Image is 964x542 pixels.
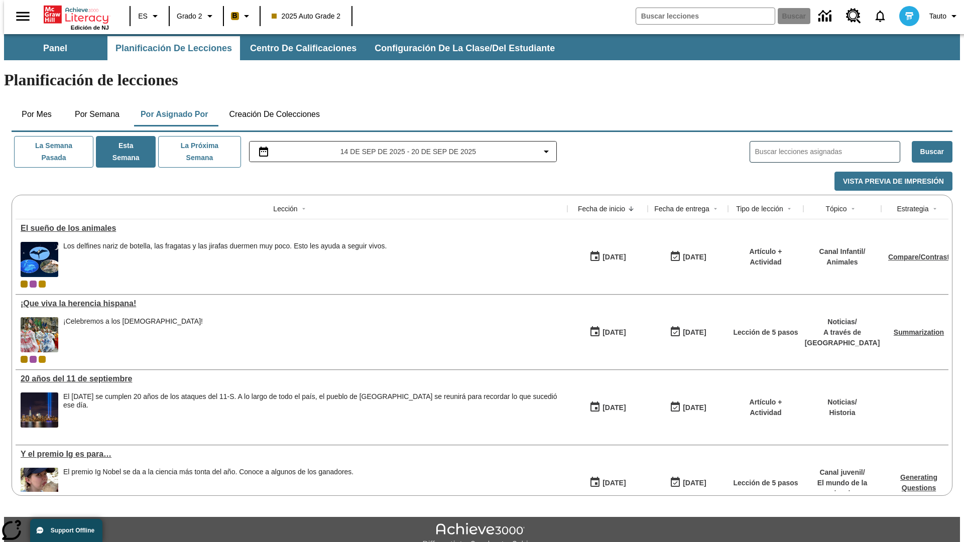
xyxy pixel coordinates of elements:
span: 2025 Auto Grade 2 [272,11,341,22]
p: Animales [819,257,866,267]
button: La próxima semana [158,136,240,168]
button: Sort [929,203,941,215]
p: Artículo + Actividad [733,246,798,267]
button: Boost El color de la clase es anaranjado claro. Cambiar el color de la clase. [227,7,257,25]
a: Centro de recursos, Se abrirá en una pestaña nueva. [840,3,867,30]
div: ¡Que viva la herencia hispana! [21,299,562,308]
button: Sort [783,203,795,215]
button: 09/15/25: Primer día en que estuvo disponible la lección [586,323,629,342]
div: El premio Ig Nobel se da a la ciencia más tonta del año. Conoce a algunos de los ganadores. [63,468,353,503]
button: Support Offline [30,519,102,542]
a: Notificaciones [867,3,893,29]
span: OL 2025 Auto Grade 3 [30,281,37,288]
p: Historia [827,408,857,418]
svg: Collapse Date Range Filter [540,146,552,158]
div: El premio Ig Nobel se da a la ciencia más tonta del año. Conoce a algunos de los ganadores. [63,468,353,476]
div: El sueño de los animales [21,224,562,233]
button: Buscar [912,141,952,163]
p: Artículo + Actividad [733,397,798,418]
div: Tópico [825,204,847,214]
div: ¡Celebremos a los [DEMOGRAPHIC_DATA]! [63,317,203,326]
button: Por semana [67,102,128,126]
span: OL 2025 Auto Grade 3 [30,356,37,363]
span: Tauto [929,11,946,22]
div: Clase actual [21,356,28,363]
p: El mundo de la ciencia [808,478,876,499]
div: Los delfines nariz de botella, las fragatas y las jirafas duermen muy poco. Esto les ayuda a segu... [63,242,387,277]
div: [DATE] [683,251,706,263]
button: Abrir el menú lateral [8,2,38,31]
button: Configuración de la clase/del estudiante [367,36,563,60]
div: El 11 de septiembre de 2021 se cumplen 20 años de los ataques del 11-S. A lo largo de todo el paí... [63,392,562,428]
img: dos filas de mujeres hispanas en un desfile que celebra la cultura hispana. Las mujeres lucen col... [21,317,58,352]
button: Por asignado por [133,102,216,126]
button: Sort [847,203,859,215]
div: Tipo de lección [736,204,783,214]
div: El [DATE] se cumplen 20 años de los ataques del 11-S. A lo largo de todo el país, el pueblo de [G... [63,392,562,410]
div: Fecha de entrega [654,204,709,214]
div: Portada [44,4,109,31]
div: [DATE] [602,251,626,263]
button: Centro de calificaciones [242,36,365,60]
button: Seleccione el intervalo de fechas opción del menú [254,146,553,158]
button: Creación de colecciones [221,102,328,126]
button: Panel [5,36,105,60]
a: El sueño de los animales, Lecciones [21,224,562,233]
button: Esta semana [96,136,156,168]
p: Noticias / [827,397,857,408]
p: Lección de 5 pasos [733,327,798,338]
a: Portada [44,5,109,25]
a: ¡Que viva la herencia hispana!, Lecciones [21,299,562,308]
button: Sort [298,203,310,215]
button: 09/14/25: Último día en que podrá accederse la lección [666,473,709,492]
h1: Planificación de lecciones [4,71,960,89]
span: Edición de NJ [71,25,109,31]
div: 20 años del 11 de septiembre [21,374,562,383]
a: 20 años del 11 de septiembre, Lecciones [21,374,562,383]
p: Lección de 5 pasos [733,478,798,488]
span: Grado 2 [177,11,202,22]
img: Una joven lame una piedra, o hueso, al aire libre. [21,468,58,503]
div: [DATE] [602,477,626,489]
div: Estrategia [897,204,928,214]
button: 09/20/25: Último día en que podrá accederse la lección [666,247,709,266]
div: Clase actual [21,281,28,288]
div: Lección [273,204,297,214]
div: [DATE] [602,401,626,414]
div: [DATE] [683,326,706,339]
button: 09/14/25: Primer día en que estuvo disponible la lección [586,473,629,492]
button: Lenguaje: ES, Selecciona un idioma [134,7,166,25]
button: 09/14/25: Primer día en que estuvo disponible la lección [586,398,629,417]
div: ¡Celebremos a los hispanoamericanos! [63,317,203,352]
p: Noticias / [805,317,880,327]
img: Tributo con luces en la ciudad de Nueva York desde el Parque Estatal Liberty (Nueva Jersey) [21,392,58,428]
a: Summarization [894,328,944,336]
button: 09/14/25: Último día en que podrá accederse la lección [666,398,709,417]
button: 09/20/25: Primer día en que estuvo disponible la lección [586,247,629,266]
img: avatar image [899,6,919,26]
p: A través de [GEOGRAPHIC_DATA] [805,327,880,348]
div: Subbarra de navegación [4,36,564,60]
button: La semana pasada [14,136,93,168]
input: Buscar campo [636,8,775,24]
a: Centro de información [812,3,840,30]
div: [DATE] [683,401,706,414]
div: Subbarra de navegación [4,34,960,60]
div: New 2025 class [39,356,46,363]
div: Los delfines nariz de botella, las fragatas y las jirafas duermen muy poco. Esto les ayuda a segu... [63,242,387,250]
button: Escoja un nuevo avatar [893,3,925,29]
span: Support Offline [51,527,94,534]
div: New 2025 class [39,281,46,288]
button: Planificación de lecciones [107,36,240,60]
div: Y el premio Ig es para… [21,450,562,459]
span: 14 de sep de 2025 - 20 de sep de 2025 [340,147,476,157]
a: Generating Questions [900,473,937,492]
